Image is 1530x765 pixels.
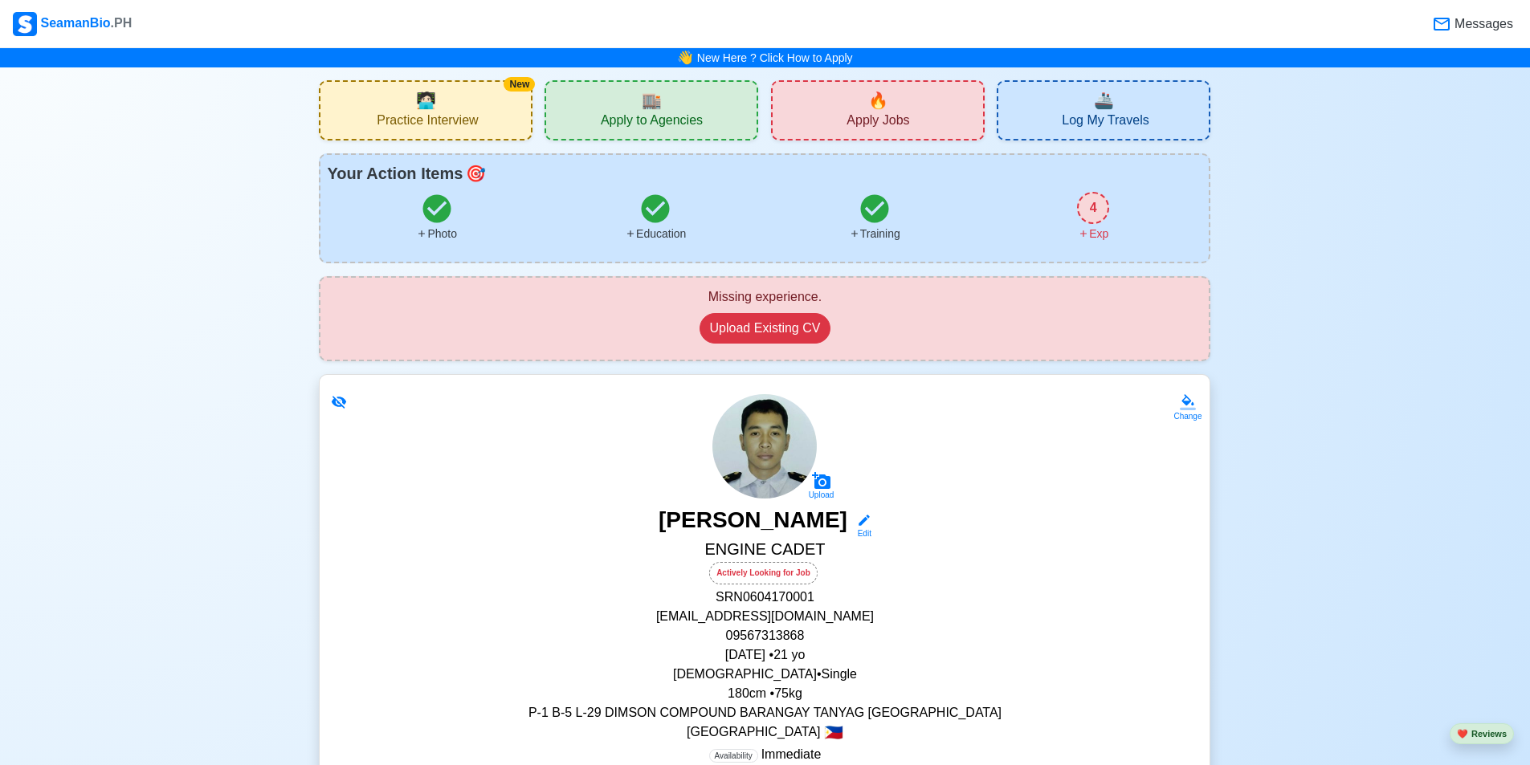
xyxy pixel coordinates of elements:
span: 🇵🇭 [824,725,843,740]
p: SRN 0604170001 [339,588,1190,607]
span: new [868,88,888,112]
p: Immediate [709,745,822,764]
div: 4 [1077,192,1109,224]
p: 09567313868 [339,626,1190,645]
span: Availability [709,749,758,763]
p: 180 cm • 75 kg [339,684,1190,703]
p: [DATE] • 21 yo [339,645,1190,665]
button: Upload Existing CV [700,313,831,344]
div: SeamanBio [13,12,132,36]
span: .PH [111,16,133,30]
a: New Here ? Click How to Apply [697,51,853,64]
span: agencies [642,88,662,112]
span: bell [675,47,696,69]
img: Logo [13,12,37,36]
div: Training [849,226,900,242]
div: Photo [416,226,457,242]
button: heartReviews [1450,723,1514,745]
p: [EMAIL_ADDRESS][DOMAIN_NAME] [339,607,1190,626]
p: [GEOGRAPHIC_DATA] [339,722,1190,742]
div: Education [625,226,686,242]
span: interview [416,88,436,112]
p: [DEMOGRAPHIC_DATA] • Single [339,665,1190,684]
div: Actively Looking for Job [709,562,818,584]
h3: [PERSON_NAME] [659,507,847,539]
span: Practice Interview [377,112,478,132]
span: Messages [1451,14,1513,34]
span: travel [1094,88,1114,112]
span: heart [1457,729,1468,739]
div: Exp [1078,226,1108,242]
div: Edit [851,527,871,539]
div: Missing experience. [333,287,1196,307]
div: Upload [809,490,834,500]
span: todo [466,161,486,185]
p: P-1 B-5 L-29 DIMSON COMPOUND BARANGAY TANYAG [GEOGRAPHIC_DATA] [339,703,1190,722]
div: Your Action Items [327,161,1202,185]
h5: ENGINE CADET [339,539,1190,562]
span: Log My Travels [1062,112,1149,132]
div: Change [1173,410,1202,422]
span: Apply to Agencies [601,112,703,132]
span: Apply Jobs [847,112,909,132]
div: New [504,77,535,92]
